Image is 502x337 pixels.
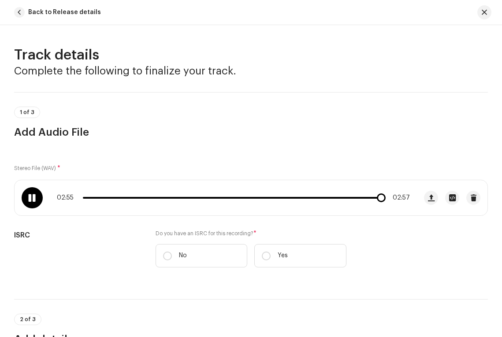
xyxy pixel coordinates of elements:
h5: ISRC [14,230,141,241]
span: 02:57 [387,194,410,201]
p: No [179,251,187,260]
h2: Track details [14,46,488,64]
h3: Add Audio File [14,125,488,139]
p: Yes [278,251,288,260]
h3: Complete the following to finalize your track. [14,64,488,78]
label: Do you have an ISRC for this recording? [156,230,346,237]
